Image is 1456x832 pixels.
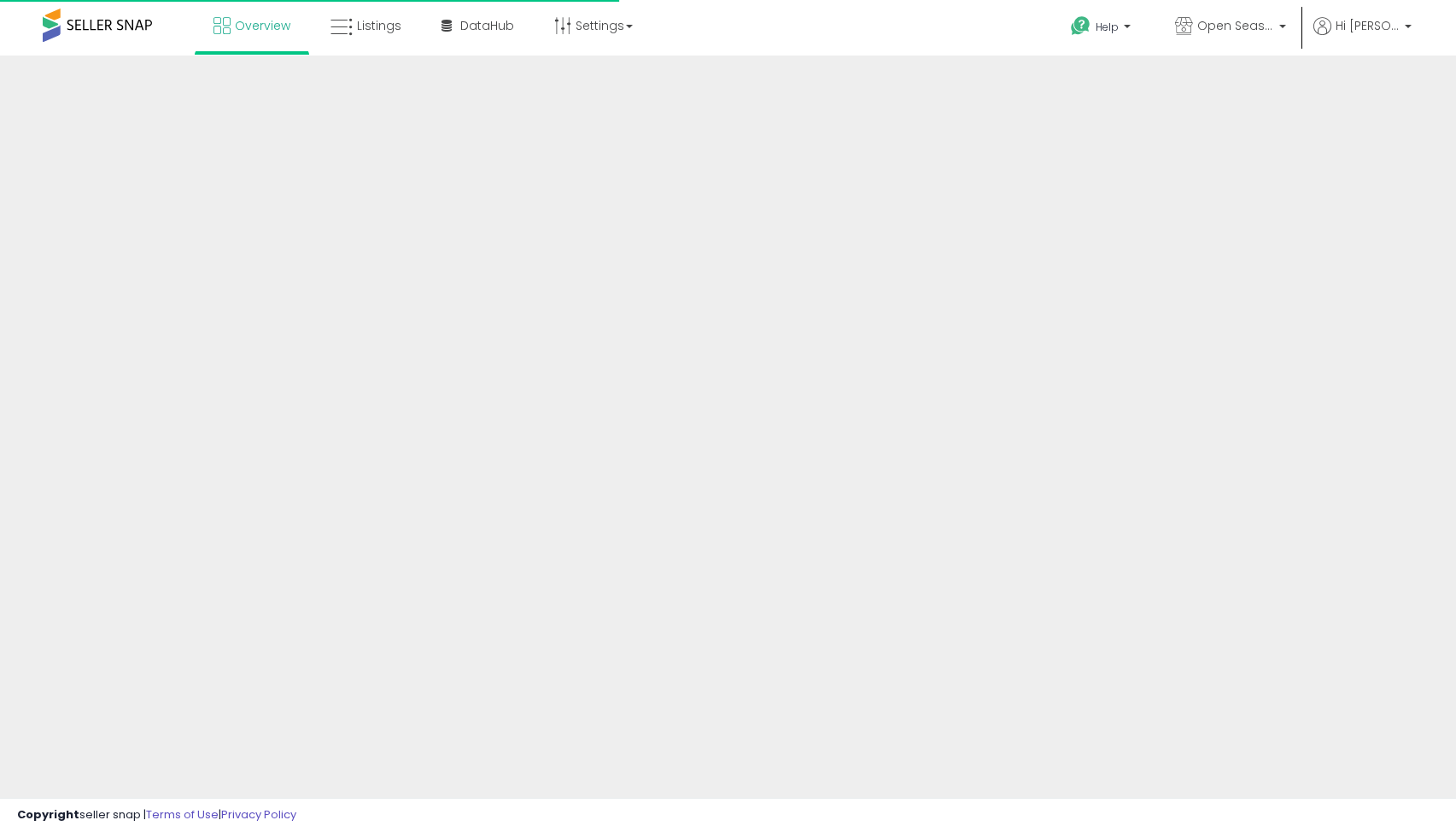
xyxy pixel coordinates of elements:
[1336,17,1400,34] span: Hi [PERSON_NAME]
[357,17,401,34] span: Listings
[1096,20,1119,34] span: Help
[1197,17,1274,34] span: Open Seasons
[1057,3,1148,56] a: Help
[235,17,290,34] span: Overview
[1070,15,1091,37] i: Get Help
[460,17,514,34] span: DataHub
[1313,17,1412,56] a: Hi [PERSON_NAME]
